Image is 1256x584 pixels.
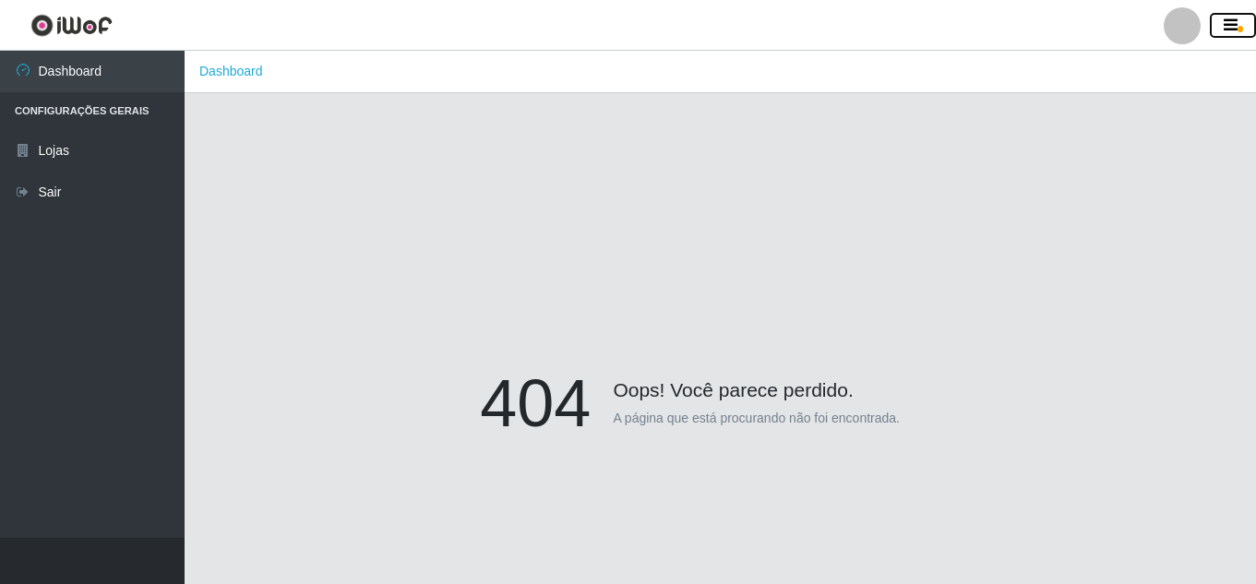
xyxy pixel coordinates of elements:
a: Dashboard [199,64,263,78]
h4: Oops! Você parece perdido. [480,364,961,401]
h1: 404 [480,364,591,443]
nav: breadcrumb [185,51,1256,93]
img: CoreUI Logo [30,14,113,37]
p: A página que está procurando não foi encontrada. [613,409,900,428]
